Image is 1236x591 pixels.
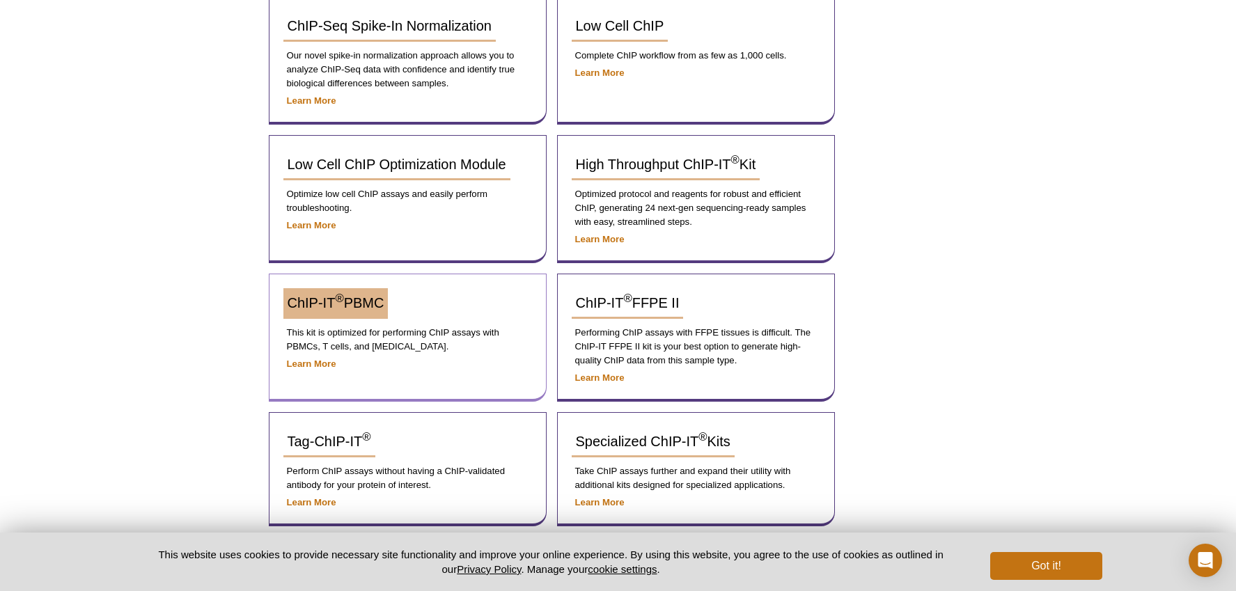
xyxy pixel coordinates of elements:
a: Tag-ChIP-IT® [283,427,375,457]
span: Low Cell ChIP Optimization Module [288,157,506,172]
a: Learn More [287,220,336,230]
p: Perform ChIP assays without having a ChIP-validated antibody for your protein of interest. [283,464,532,492]
a: Privacy Policy [457,563,521,575]
a: Learn More [287,358,336,369]
sup: ® [623,292,632,306]
a: ChIP-IT®PBMC [283,288,389,319]
span: High Throughput ChIP-IT Kit [576,157,756,172]
p: Optimize low cell ChIP assays and easily perform troubleshooting. [283,187,532,215]
a: Low Cell ChIP [572,11,668,42]
a: Specialized ChIP-IT®Kits [572,427,735,457]
p: This kit is optimized for performing ChIP assays with PBMCs, T cells, and [MEDICAL_DATA]. [283,326,532,354]
span: ChIP-IT FFPE II [576,295,680,310]
span: ChIP-Seq Spike-In Normalization [288,18,492,33]
sup: ® [335,292,343,306]
a: ChIP-Seq Spike-In Normalization [283,11,496,42]
a: Learn More [287,95,336,106]
sup: ® [362,431,370,444]
span: Specialized ChIP-IT Kits [576,434,730,449]
p: Optimized protocol and reagents for robust and efficient ChIP, generating 24 next-gen sequencing-... [572,187,820,229]
a: Learn More [575,234,625,244]
sup: ® [731,154,740,167]
sup: ® [698,431,707,444]
p: Our novel spike-in normalization approach allows you to analyze ChIP-Seq data with confidence and... [283,49,532,90]
a: Learn More [575,497,625,507]
p: Take ChIP assays further and expand their utility with additional kits designed for specialized a... [572,464,820,492]
button: cookie settings [588,563,657,575]
p: This website uses cookies to provide necessary site functionality and improve your online experie... [134,547,968,576]
a: ChIP-IT®FFPE II [572,288,684,319]
button: Got it! [990,552,1102,580]
p: Performing ChIP assays with FFPE tissues is difficult. The ChIP-IT FFPE II kit is your best optio... [572,326,820,368]
a: Learn More [287,497,336,507]
span: Tag-ChIP-IT [288,434,371,449]
a: Learn More [575,372,625,383]
a: Low Cell ChIP Optimization Module [283,150,510,180]
div: Open Intercom Messenger [1189,544,1222,577]
a: High Throughput ChIP-IT®Kit [572,150,760,180]
span: ChIP-IT PBMC [288,295,384,310]
a: Learn More [575,68,625,78]
span: Low Cell ChIP [576,18,664,33]
p: Complete ChIP workflow from as few as 1,000 cells. [572,49,820,63]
